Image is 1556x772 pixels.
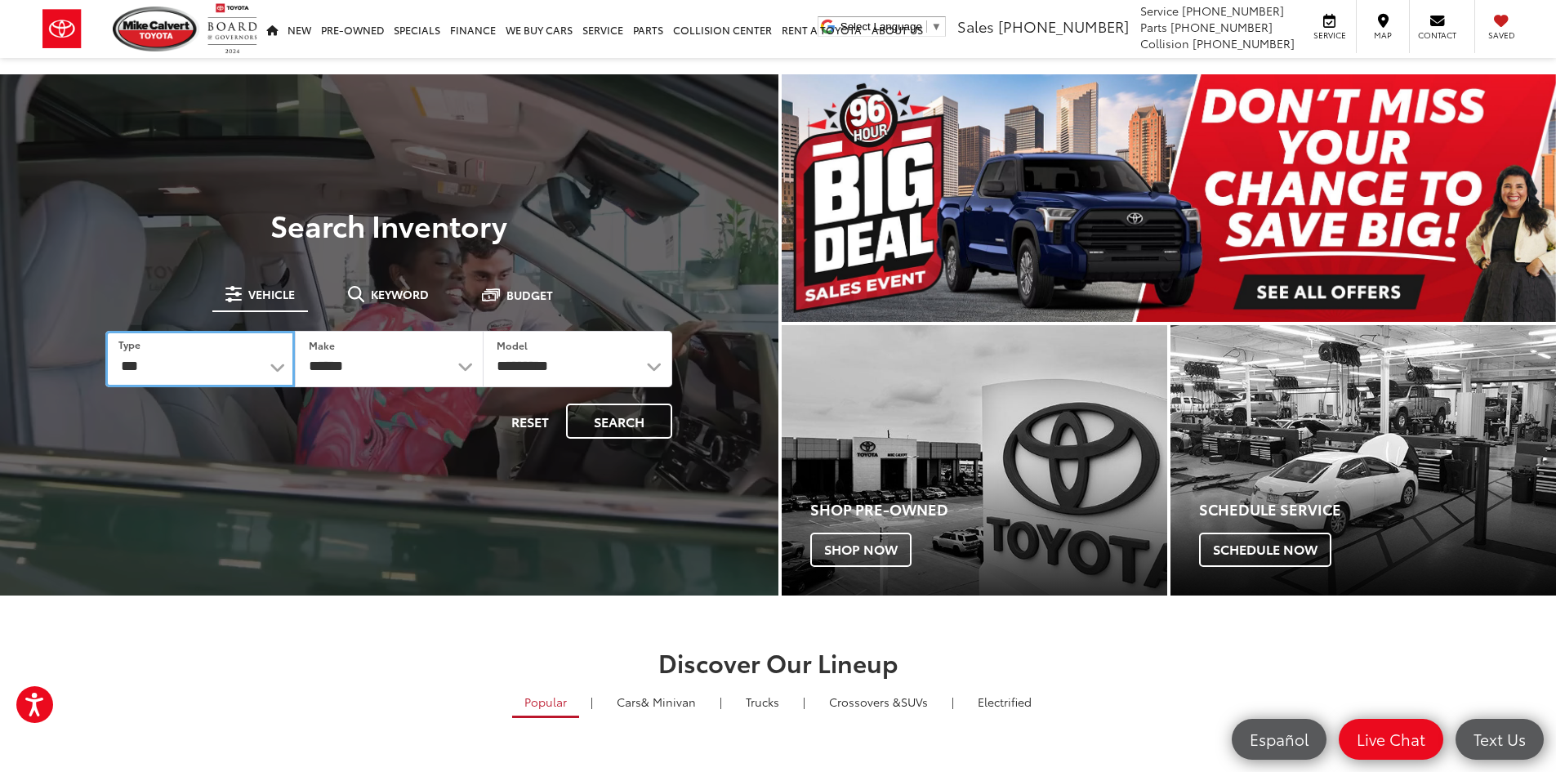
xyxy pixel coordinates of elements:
[931,20,942,33] span: ▼
[1199,502,1556,518] h4: Schedule Service
[733,688,791,716] a: Trucks
[309,338,335,352] label: Make
[1339,719,1443,760] a: Live Chat
[1140,19,1167,35] span: Parts
[1193,35,1295,51] span: [PHONE_NUMBER]
[1456,719,1544,760] a: Text Us
[1311,29,1348,41] span: Service
[829,694,901,710] span: Crossovers &
[113,7,199,51] img: Mike Calvert Toyota
[810,502,1167,518] h4: Shop Pre-Owned
[1465,729,1534,749] span: Text Us
[782,325,1167,596] div: Toyota
[118,337,140,351] label: Type
[1140,2,1179,19] span: Service
[965,688,1044,716] a: Electrified
[604,688,708,716] a: Cars
[506,289,553,301] span: Budget
[69,208,710,241] h3: Search Inventory
[782,325,1167,596] a: Shop Pre-Owned Shop Now
[1199,533,1331,567] span: Schedule Now
[566,404,672,439] button: Search
[512,688,579,718] a: Popular
[248,288,295,300] span: Vehicle
[799,694,809,710] li: |
[810,533,912,567] span: Shop Now
[497,338,528,352] label: Model
[998,16,1129,37] span: [PHONE_NUMBER]
[1232,719,1326,760] a: Español
[1170,325,1556,596] div: Toyota
[586,694,597,710] li: |
[1140,35,1189,51] span: Collision
[1365,29,1401,41] span: Map
[1170,19,1273,35] span: [PHONE_NUMBER]
[497,404,563,439] button: Reset
[947,694,958,710] li: |
[716,694,726,710] li: |
[371,288,429,300] span: Keyword
[1483,29,1519,41] span: Saved
[1418,29,1456,41] span: Contact
[641,694,696,710] span: & Minivan
[1182,2,1284,19] span: [PHONE_NUMBER]
[1170,325,1556,596] a: Schedule Service Schedule Now
[957,16,994,37] span: Sales
[1242,729,1317,749] span: Español
[203,649,1354,676] h2: Discover Our Lineup
[1349,729,1433,749] span: Live Chat
[817,688,940,716] a: SUVs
